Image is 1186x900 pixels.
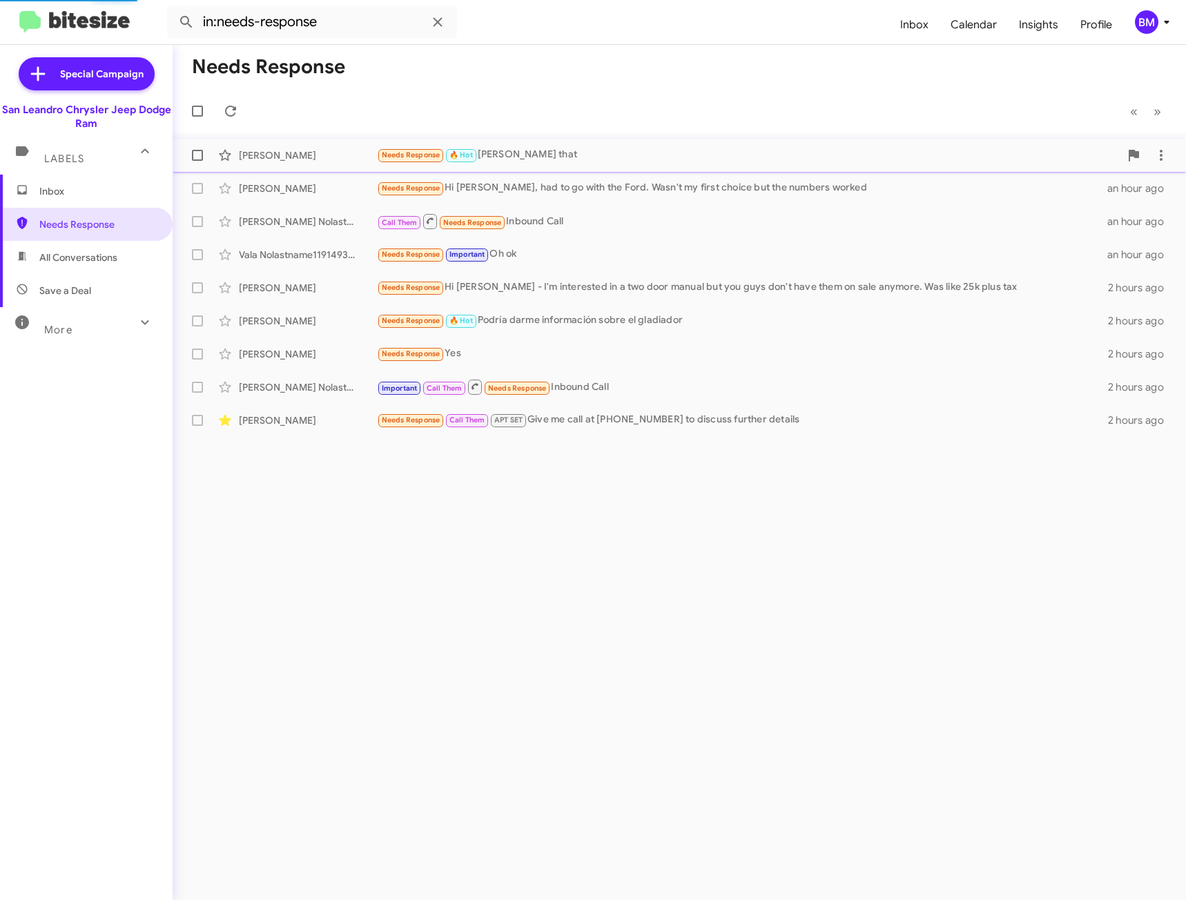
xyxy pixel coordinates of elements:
[377,180,1107,196] div: Hi [PERSON_NAME], had to go with the Ford. Wasn't my first choice but the numbers worked
[1108,314,1175,328] div: 2 hours ago
[382,250,440,259] span: Needs Response
[382,316,440,325] span: Needs Response
[449,415,485,424] span: Call Them
[239,248,377,262] div: Vala Nolastname119149348
[377,147,1120,163] div: [PERSON_NAME] that
[449,316,473,325] span: 🔥 Hot
[1108,413,1175,427] div: 2 hours ago
[239,182,377,195] div: [PERSON_NAME]
[382,283,440,292] span: Needs Response
[382,415,440,424] span: Needs Response
[488,384,547,393] span: Needs Response
[239,347,377,361] div: [PERSON_NAME]
[239,380,377,394] div: [PERSON_NAME] Nolastname120289962
[427,384,463,393] span: Call Them
[940,5,1008,45] a: Calendar
[382,349,440,358] span: Needs Response
[1107,248,1175,262] div: an hour ago
[44,153,84,165] span: Labels
[39,284,91,297] span: Save a Deal
[377,378,1108,395] div: Inbound Call
[1008,5,1069,45] a: Insights
[494,415,523,424] span: APT SET
[1108,380,1175,394] div: 2 hours ago
[1107,182,1175,195] div: an hour ago
[377,213,1107,230] div: Inbound Call
[239,148,377,162] div: [PERSON_NAME]
[377,280,1108,295] div: Hi [PERSON_NAME] - I'm interested in a two door manual but you guys don't have them on sale anymo...
[377,246,1107,262] div: Oh ok
[1123,10,1171,34] button: BM
[377,412,1108,428] div: Give me call at [PHONE_NUMBER] to discuss further details
[39,251,117,264] span: All Conversations
[39,217,157,231] span: Needs Response
[889,5,940,45] a: Inbox
[377,313,1108,329] div: Podría darme información sobre el gladiador
[377,346,1108,362] div: Yes
[382,150,440,159] span: Needs Response
[39,184,157,198] span: Inbox
[1122,97,1169,126] nav: Page navigation example
[449,150,473,159] span: 🔥 Hot
[1122,97,1146,126] button: Previous
[1145,97,1169,126] button: Next
[239,281,377,295] div: [PERSON_NAME]
[44,324,72,336] span: More
[239,413,377,427] div: [PERSON_NAME]
[239,215,377,228] div: [PERSON_NAME] Nolastname117713434
[382,384,418,393] span: Important
[167,6,457,39] input: Search
[382,184,440,193] span: Needs Response
[239,314,377,328] div: [PERSON_NAME]
[1108,347,1175,361] div: 2 hours ago
[1135,10,1158,34] div: BM
[443,218,502,227] span: Needs Response
[192,56,345,78] h1: Needs Response
[1130,103,1138,120] span: «
[1108,281,1175,295] div: 2 hours ago
[19,57,155,90] a: Special Campaign
[60,67,144,81] span: Special Campaign
[449,250,485,259] span: Important
[1107,215,1175,228] div: an hour ago
[1069,5,1123,45] a: Profile
[382,218,418,227] span: Call Them
[1154,103,1161,120] span: »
